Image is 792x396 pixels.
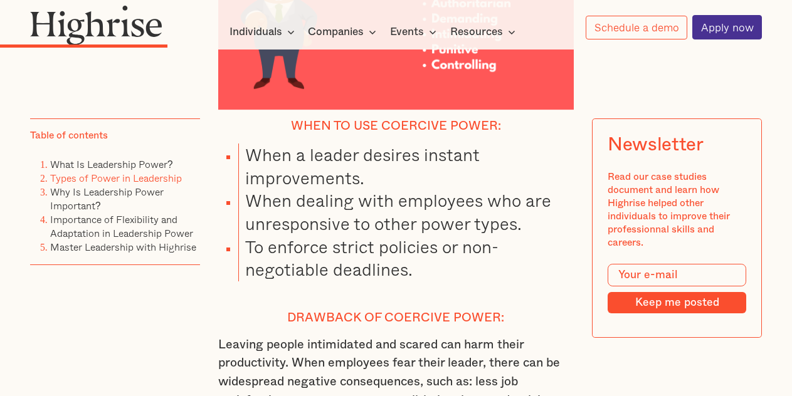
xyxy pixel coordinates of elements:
a: Importance of Flexibility and Adaptation in Leadership Power [50,212,193,241]
div: Individuals [230,24,298,39]
a: Schedule a demo [586,16,687,40]
li: When a leader desires instant improvements. [238,143,574,189]
input: Keep me posted [607,292,746,313]
a: Why Is Leadership Power Important? [50,184,164,213]
h4: Drawback of coercive power: [218,311,574,326]
div: Resources [450,24,519,39]
div: Individuals [230,24,282,39]
li: When dealing with employees who are unresponsive to other power types. [238,189,574,235]
li: To enforce strict policies or non-negotiable deadlines. [238,236,574,281]
input: Your e-mail [607,264,746,286]
div: Events [390,24,424,39]
a: What Is Leadership Power? [50,157,173,172]
a: Types of Power in Leadership [50,170,182,185]
form: Modal Form [607,264,746,313]
a: Master Leadership with Highrise [50,239,196,254]
div: Events [390,24,440,39]
div: Read our case studies document and learn how Highrise helped other individuals to improve their p... [607,170,746,249]
div: Table of contents [30,129,108,142]
div: Companies [308,24,364,39]
div: Companies [308,24,380,39]
h4: When to use coercive power: [218,119,574,134]
div: Newsletter [607,134,703,155]
a: Apply now [692,15,762,39]
div: Resources [450,24,503,39]
img: Highrise logo [30,5,162,45]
